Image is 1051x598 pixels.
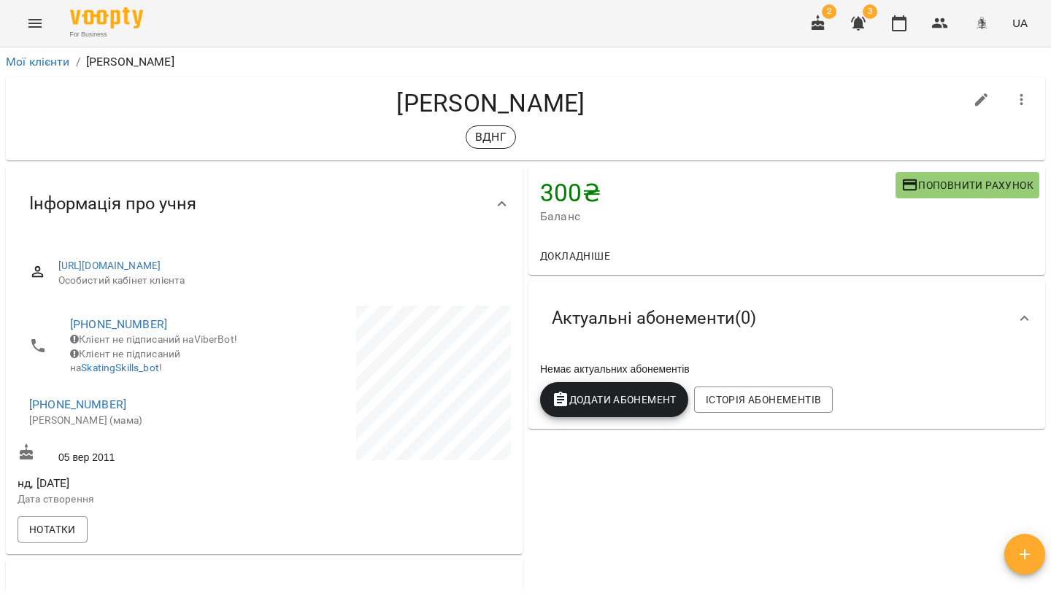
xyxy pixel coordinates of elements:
span: нд, [DATE] [18,475,261,492]
li: / [76,53,80,71]
div: Немає актуальних абонементів [537,359,1036,379]
button: Поповнити рахунок [896,172,1039,198]
span: Особистий кабінет клієнта [58,273,499,288]
p: [PERSON_NAME] [86,53,174,71]
h4: 300 ₴ [540,178,896,208]
div: 05 вер 2011 [15,440,264,467]
button: UA [1006,9,1033,36]
span: Історія абонементів [706,391,821,408]
div: Актуальні абонементи(0) [528,281,1045,356]
div: Інформація про учня [6,166,523,241]
button: Історія абонементів [694,387,833,413]
a: [URL][DOMAIN_NAME] [58,260,161,271]
span: Клієнт не підписаний на ViberBot! [70,333,237,345]
span: Інформація про учня [29,193,196,215]
span: Баланс [540,208,896,225]
button: Нотатки [18,516,88,543]
h4: [PERSON_NAME] [18,88,964,118]
span: Додати Абонемент [552,391,677,408]
span: Актуальні абонементи ( 0 ) [552,307,756,330]
a: [PHONE_NUMBER] [29,397,126,411]
button: Menu [18,6,53,41]
p: Дата створення [18,492,261,507]
a: SkatingSkills_bot [81,362,159,373]
span: For Business [70,30,143,39]
span: Нотатки [29,521,76,538]
span: Поповнити рахунок [901,176,1033,194]
p: [PERSON_NAME] (мама) [29,413,250,428]
button: Докладніше [534,243,616,269]
span: UA [1012,15,1028,31]
img: Voopty Logo [70,7,143,28]
nav: breadcrumb [6,53,1045,71]
span: 2 [822,4,836,19]
a: [PHONE_NUMBER] [70,317,167,331]
img: 8c829e5ebed639b137191ac75f1a07db.png [971,13,992,34]
button: Додати Абонемент [540,382,688,417]
span: Клієнт не підписаний на ! [70,348,180,374]
span: 3 [863,4,877,19]
span: Докладніше [540,247,610,265]
div: ВДНГ [466,125,516,149]
p: ВДНГ [475,128,507,146]
a: Мої клієнти [6,55,70,69]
